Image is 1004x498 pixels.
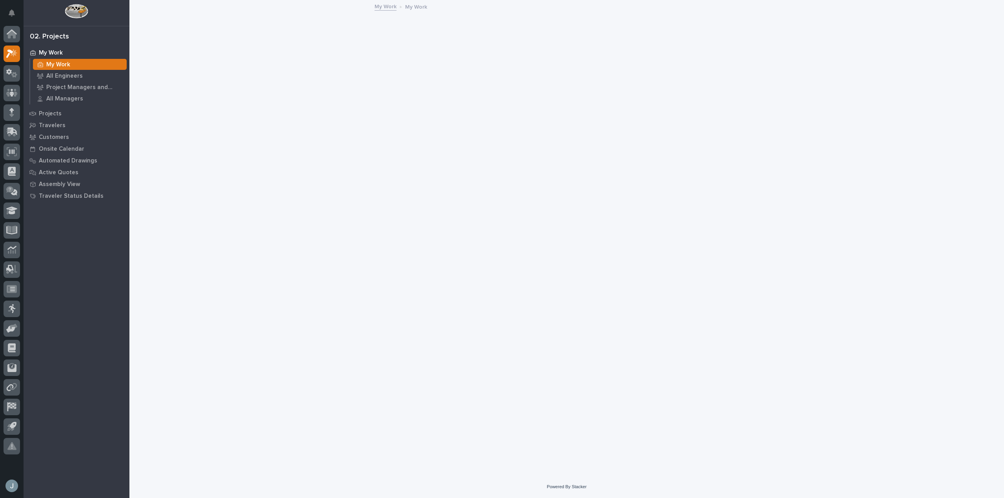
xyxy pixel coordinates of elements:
[46,84,124,91] p: Project Managers and Engineers
[24,119,129,131] a: Travelers
[30,59,129,70] a: My Work
[10,9,20,22] div: Notifications
[405,2,427,11] p: My Work
[4,478,20,494] button: users-avatar
[39,146,84,153] p: Onsite Calendar
[30,93,129,104] a: All Managers
[30,70,129,81] a: All Engineers
[24,166,129,178] a: Active Quotes
[39,169,78,176] p: Active Quotes
[39,134,69,141] p: Customers
[65,4,88,18] img: Workspace Logo
[24,178,129,190] a: Assembly View
[46,73,83,80] p: All Engineers
[39,49,63,57] p: My Work
[375,2,397,11] a: My Work
[30,33,69,41] div: 02. Projects
[24,108,129,119] a: Projects
[24,155,129,166] a: Automated Drawings
[30,82,129,93] a: Project Managers and Engineers
[24,47,129,58] a: My Work
[39,122,65,129] p: Travelers
[46,61,70,68] p: My Work
[39,110,62,117] p: Projects
[24,131,129,143] a: Customers
[39,181,80,188] p: Assembly View
[39,193,104,200] p: Traveler Status Details
[39,157,97,164] p: Automated Drawings
[46,95,83,102] p: All Managers
[547,484,586,489] a: Powered By Stacker
[24,143,129,155] a: Onsite Calendar
[24,190,129,202] a: Traveler Status Details
[4,5,20,21] button: Notifications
